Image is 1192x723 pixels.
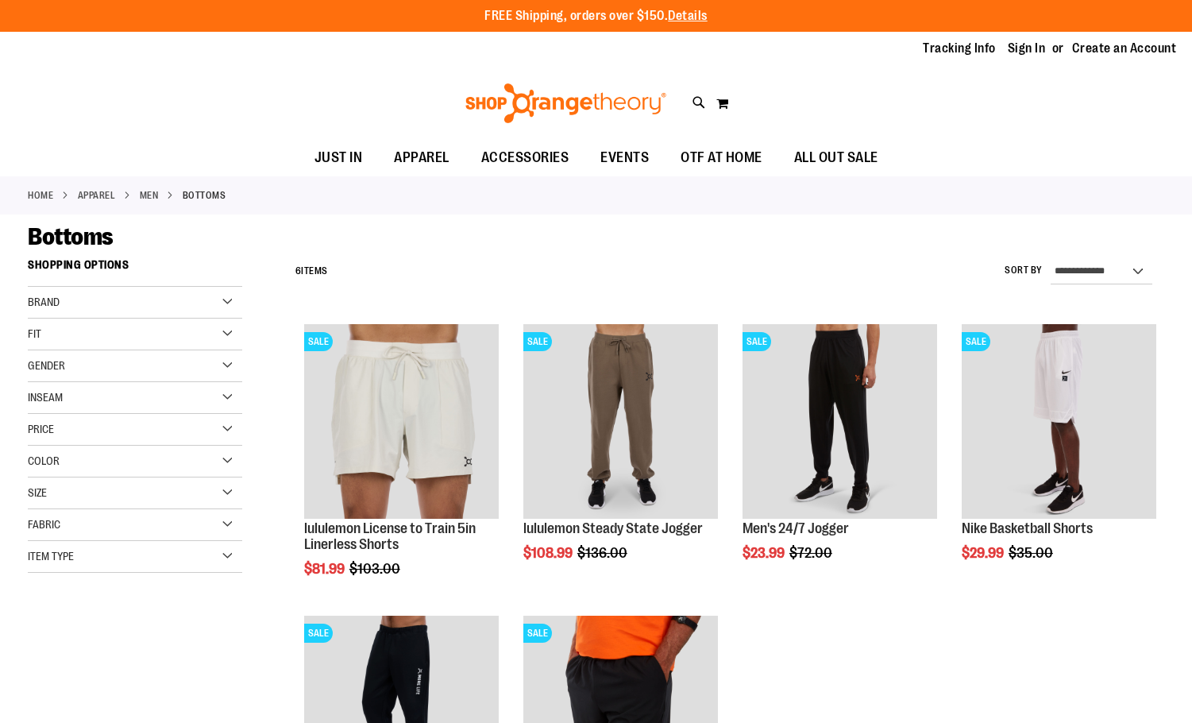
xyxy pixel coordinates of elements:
span: ACCESSORIES [481,140,569,176]
span: SALE [523,624,552,643]
a: MEN [140,188,159,203]
img: Shop Orangetheory [463,83,669,123]
a: Sign In [1008,40,1046,57]
a: Men's 24/7 Jogger [743,520,849,536]
span: Bottoms [28,223,114,250]
a: Nike Basketball Shorts [962,520,1093,536]
span: Fit [28,327,41,340]
span: SALE [304,624,333,643]
a: lululemon License to Train 5in Linerless ShortsSALE [304,324,499,521]
a: Create an Account [1072,40,1177,57]
strong: Bottoms [183,188,226,203]
h2: Items [295,259,328,284]
a: Details [668,9,708,23]
a: lululemon Steady State Jogger [523,520,703,536]
img: Product image for 24/7 Jogger [743,324,937,519]
div: product [515,316,726,601]
label: Sort By [1005,264,1043,277]
span: $72.00 [789,545,835,561]
span: $29.99 [962,545,1006,561]
span: $108.99 [523,545,575,561]
span: Fabric [28,518,60,531]
img: lululemon License to Train 5in Linerless Shorts [304,324,499,519]
span: EVENTS [600,140,649,176]
a: APPAREL [78,188,116,203]
span: Inseam [28,391,63,404]
a: Tracking Info [923,40,996,57]
div: product [735,316,945,601]
span: 6 [295,265,302,276]
span: Gender [28,359,65,372]
span: $136.00 [577,545,630,561]
span: OTF AT HOME [681,140,762,176]
a: Product image for 24/7 JoggerSALE [743,324,937,521]
span: $81.99 [304,561,347,577]
div: product [296,316,507,617]
a: lululemon Steady State JoggerSALE [523,324,718,521]
span: Brand [28,296,60,308]
span: SALE [304,332,333,351]
div: product [954,316,1164,601]
span: JUST IN [314,140,363,176]
span: Price [28,423,54,435]
img: Product image for Nike Basketball Shorts [962,324,1156,519]
p: FREE Shipping, orders over $150. [484,7,708,25]
span: APPAREL [394,140,449,176]
strong: Shopping Options [28,251,242,287]
span: SALE [962,332,990,351]
a: lululemon License to Train 5in Linerless Shorts [304,520,476,552]
span: SALE [743,332,771,351]
a: Home [28,188,53,203]
span: $23.99 [743,545,787,561]
span: Size [28,486,47,499]
span: $35.00 [1009,545,1055,561]
span: $103.00 [349,561,403,577]
span: ALL OUT SALE [794,140,878,176]
img: lululemon Steady State Jogger [523,324,718,519]
a: Product image for Nike Basketball ShortsSALE [962,324,1156,521]
span: Item Type [28,550,74,563]
span: Color [28,454,60,467]
span: SALE [523,332,552,351]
